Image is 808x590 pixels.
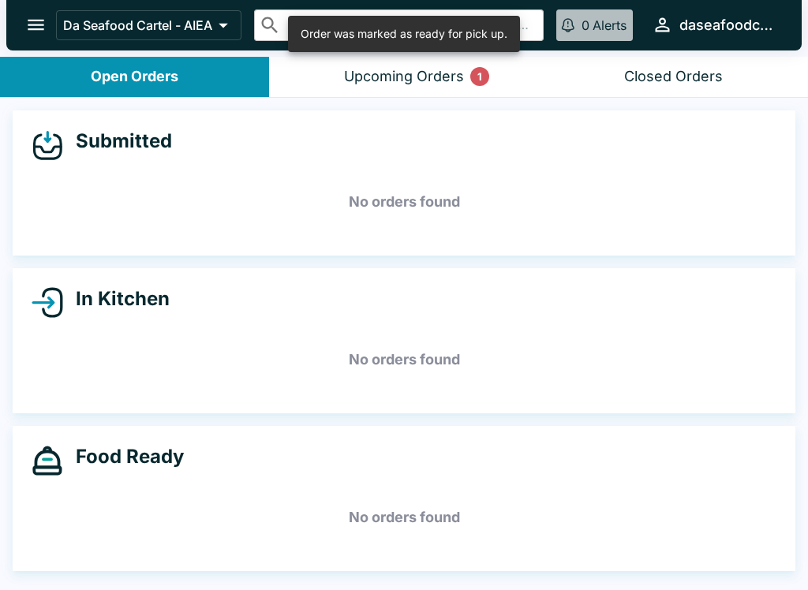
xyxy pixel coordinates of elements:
[582,17,589,33] p: 0
[63,287,170,311] h4: In Kitchen
[56,10,241,40] button: Da Seafood Cartel - AIEA
[301,21,507,47] div: Order was marked as ready for pick up.
[32,489,776,546] h5: No orders found
[679,16,776,35] div: daseafoodcartel
[477,69,482,84] p: 1
[624,68,723,86] div: Closed Orders
[16,5,56,45] button: open drawer
[32,174,776,230] h5: No orders found
[32,331,776,388] h5: No orders found
[63,17,212,33] p: Da Seafood Cartel - AIEA
[287,14,537,36] input: Search orders by name or phone number
[593,17,627,33] p: Alerts
[344,68,464,86] div: Upcoming Orders
[63,129,172,153] h4: Submitted
[91,68,178,86] div: Open Orders
[63,445,184,469] h4: Food Ready
[645,8,783,42] button: daseafoodcartel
